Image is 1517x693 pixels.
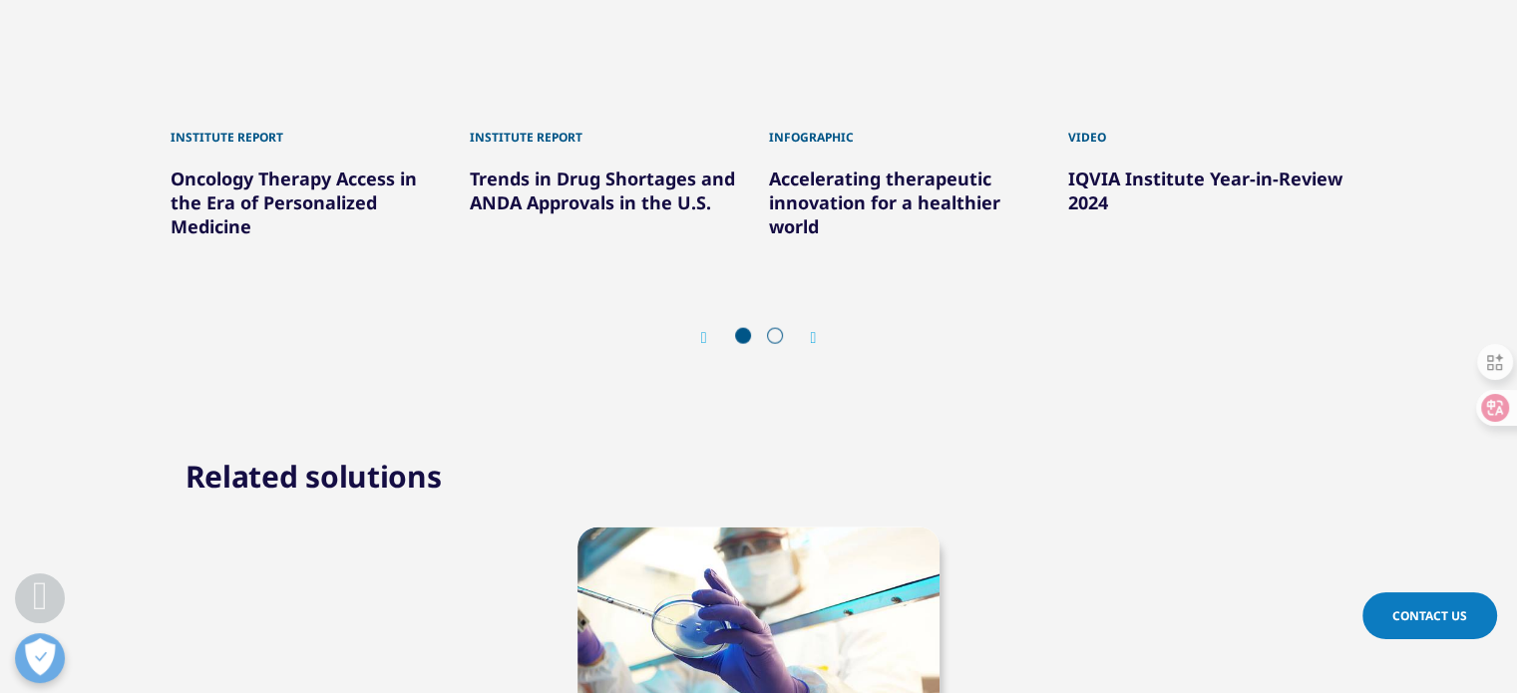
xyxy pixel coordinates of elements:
span: Contact Us [1392,607,1467,624]
a: IQVIA Institute Year-in-Review 2024 [1068,167,1342,214]
div: Institute Report [171,109,450,147]
div: Infographic [769,109,1048,147]
div: Next slide [791,328,817,347]
a: Contact Us [1362,592,1497,639]
h2: Related solutions [186,457,442,497]
a: Accelerating therapeutic innovation for a healthier world [769,167,1000,238]
div: Video [1068,109,1347,147]
a: Oncology Therapy Access in the Era of Personalized Medicine [171,167,417,238]
div: Previous slide [701,328,727,347]
div: Institute Report [470,109,749,147]
button: 打开偏好 [15,633,65,683]
a: Trends in Drug Shortages and ANDA Approvals in the U.S. [470,167,735,214]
